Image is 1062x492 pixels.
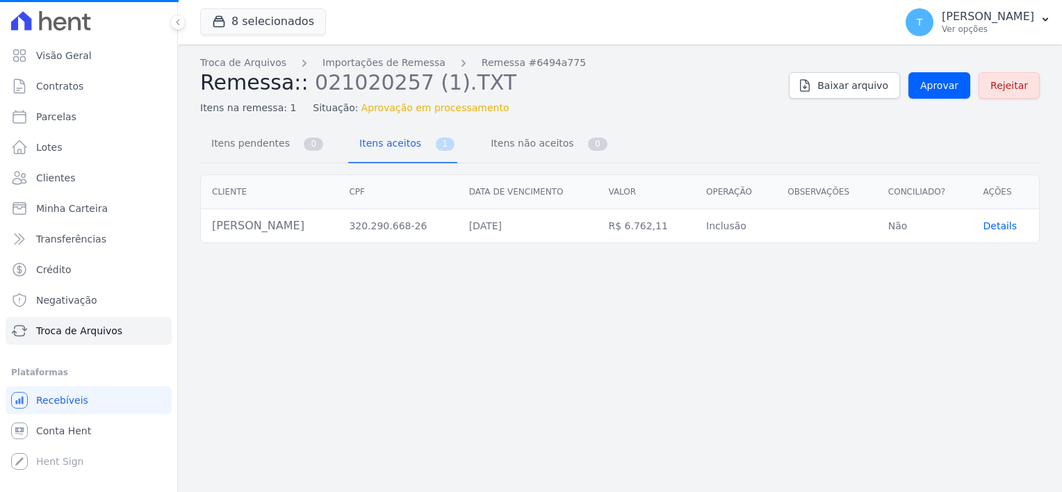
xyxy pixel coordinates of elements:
[36,324,122,338] span: Troca de Arquivos
[695,175,776,209] th: Operação
[877,209,972,243] td: Não
[6,386,172,414] a: Recebíveis
[597,209,695,243] td: R$ 6.762,11
[983,220,1018,231] a: Details
[348,126,457,163] a: Itens aceitos 1
[338,209,457,243] td: 320.290.668-26
[200,56,778,70] nav: Breadcrumb
[458,175,598,209] th: Data de vencimento
[304,138,323,151] span: 0
[36,79,83,93] span: Contratos
[695,209,776,243] td: Inclusão
[942,24,1034,35] p: Ver opções
[6,42,172,69] a: Visão Geral
[990,79,1028,92] span: Rejeitar
[6,256,172,284] a: Crédito
[920,79,958,92] span: Aprovar
[200,56,286,70] a: Troca de Arquivos
[351,129,424,157] span: Itens aceitos
[200,8,326,35] button: 8 selecionados
[983,220,1018,231] span: translation missing: pt-BR.manager.charges.file_imports.show.table_row.details
[36,393,88,407] span: Recebíveis
[6,72,172,100] a: Contratos
[315,69,516,95] span: 021020257 (1).TXT
[597,175,695,209] th: Valor
[942,10,1034,24] p: [PERSON_NAME]
[201,175,338,209] th: Cliente
[6,417,172,445] a: Conta Hent
[6,164,172,192] a: Clientes
[313,101,358,115] span: Situação:
[361,101,509,115] span: Aprovação em processamento
[200,126,610,163] nav: Tab selector
[482,129,576,157] span: Itens não aceitos
[482,56,586,70] a: Remessa #6494a775
[894,3,1062,42] button: T [PERSON_NAME] Ver opções
[972,175,1039,209] th: Ações
[776,175,877,209] th: Observações
[36,232,106,246] span: Transferências
[6,103,172,131] a: Parcelas
[6,317,172,345] a: Troca de Arquivos
[338,175,457,209] th: CPF
[908,72,970,99] a: Aprovar
[458,209,598,243] td: [DATE]
[36,110,76,124] span: Parcelas
[203,129,293,157] span: Itens pendentes
[200,101,296,115] span: Itens na remessa: 1
[6,195,172,222] a: Minha Carteira
[36,263,72,277] span: Crédito
[917,17,923,27] span: T
[201,209,338,243] td: [PERSON_NAME]
[322,56,446,70] a: Importações de Remessa
[36,202,108,215] span: Minha Carteira
[200,126,326,163] a: Itens pendentes 0
[6,133,172,161] a: Lotes
[36,171,75,185] span: Clientes
[6,225,172,253] a: Transferências
[789,72,900,99] a: Baixar arquivo
[436,138,455,151] span: 1
[200,70,309,95] span: Remessa::
[36,424,91,438] span: Conta Hent
[11,364,166,381] div: Plataformas
[6,286,172,314] a: Negativação
[36,49,92,63] span: Visão Geral
[480,126,610,163] a: Itens não aceitos 0
[36,293,97,307] span: Negativação
[817,79,888,92] span: Baixar arquivo
[979,72,1040,99] a: Rejeitar
[36,140,63,154] span: Lotes
[877,175,972,209] th: Conciliado?
[588,138,607,151] span: 0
